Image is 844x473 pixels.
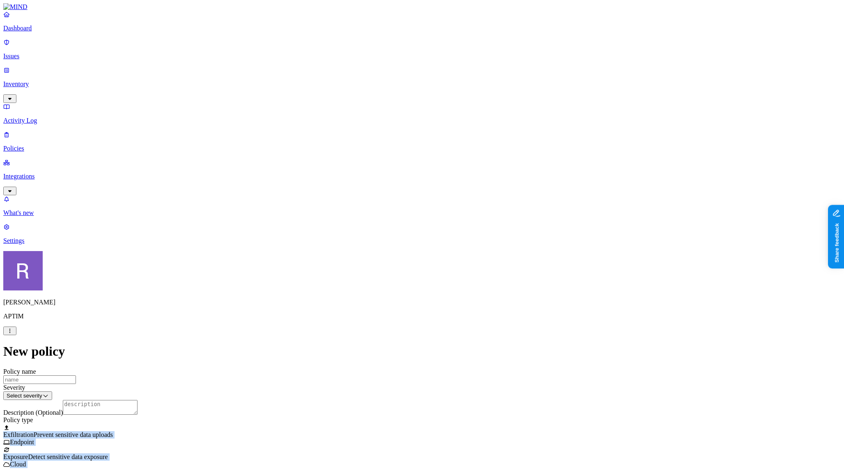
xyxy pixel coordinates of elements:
[3,80,841,88] p: Inventory
[3,53,841,60] p: Issues
[3,237,841,244] p: Settings
[3,344,841,359] h1: New policy
[3,103,841,124] a: Activity Log
[3,25,841,32] p: Dashboard
[3,66,841,102] a: Inventory
[28,453,108,460] span: Detect sensitive data exposure
[3,173,841,180] p: Integrations
[34,431,113,438] span: Prevent sensitive data uploads
[3,195,841,217] a: What's new
[3,145,841,152] p: Policies
[3,299,841,306] p: [PERSON_NAME]
[3,3,841,11] a: MIND
[3,209,841,217] p: What's new
[3,39,841,60] a: Issues
[3,384,25,391] label: Severity
[3,439,841,446] div: Endpoint
[3,131,841,152] a: Policies
[3,416,33,423] label: Policy type
[3,251,43,290] img: Rich Thompson
[3,453,28,460] span: Exposure
[3,368,36,375] label: Policy name
[3,431,34,438] span: Exfiltration
[3,11,841,32] a: Dashboard
[3,117,841,124] p: Activity Log
[3,3,28,11] img: MIND
[3,159,841,194] a: Integrations
[3,313,841,320] p: APTIM
[3,223,841,244] a: Settings
[3,409,63,416] label: Description (Optional)
[3,461,841,468] div: Cloud
[3,375,76,384] input: name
